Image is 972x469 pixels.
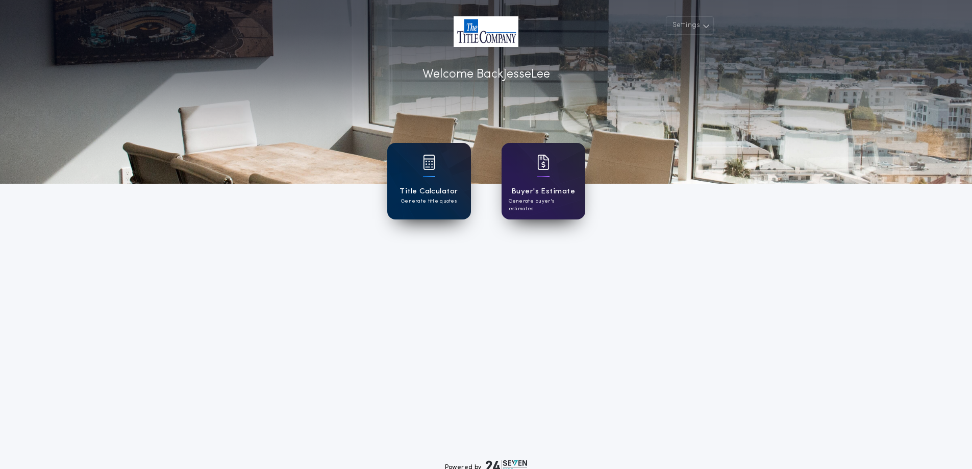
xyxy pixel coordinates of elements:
h1: Title Calculator [400,186,458,198]
h1: Buyer's Estimate [511,186,575,198]
img: card icon [423,155,435,170]
p: Generate buyer's estimates [509,198,578,213]
img: account-logo [454,16,518,47]
p: Welcome Back JesseLee [422,65,550,84]
a: card iconBuyer's EstimateGenerate buyer's estimates [502,143,585,219]
button: Settings [666,16,714,35]
img: card icon [537,155,550,170]
a: card iconTitle CalculatorGenerate title quotes [387,143,471,219]
p: Generate title quotes [401,198,457,205]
